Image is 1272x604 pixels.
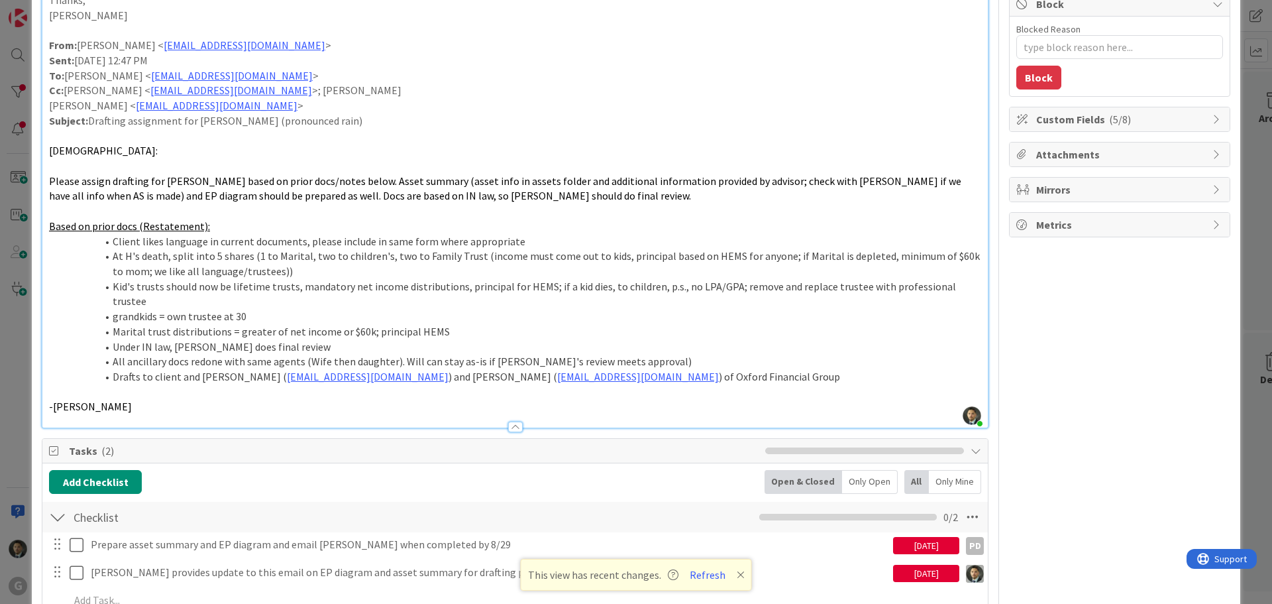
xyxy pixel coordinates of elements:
span: ( 2 ) [101,444,114,457]
a: [EMAIL_ADDRESS][DOMAIN_NAME] [151,69,313,82]
input: Add Checklist... [69,505,367,529]
span: Tasks [69,443,759,459]
li: Client likes language in current documents, please include in same form where appropriate [65,234,981,249]
strong: From: [49,38,77,52]
div: All [904,470,929,494]
div: [DATE] [893,537,959,554]
a: [EMAIL_ADDRESS][DOMAIN_NAME] [150,84,312,97]
div: PD [966,537,984,555]
li: At H's death, split into 5 shares (1 to Marital, two to children's, two to Family Trust (income m... [65,249,981,278]
div: Only Mine [929,470,981,494]
button: Block [1016,66,1061,90]
p: Prepare asset summary and EP diagram and email [PERSON_NAME] when completed by 8/29 [91,537,888,552]
span: Custom Fields [1036,111,1206,127]
li: Kid's trusts should now be lifetime trusts, mandatory net income distributions, principal for HEM... [65,279,981,309]
p: [PERSON_NAME] provides update to this email on EP diagram and asset summary for drafting purposes... [91,565,888,580]
img: 8BZLk7E8pfiq8jCgjIaptuiIy3kiCTah.png [963,406,981,425]
li: All ancillary docs redone with same agents (Wife then daughter). Will can stay as-is if [PERSON_N... [65,354,981,369]
span: Attachments [1036,147,1206,162]
span: Please assign drafting for [PERSON_NAME] based on prior docs/notes below. Asset summary (asset in... [49,174,963,203]
a: [EMAIL_ADDRESS][DOMAIN_NAME] [136,99,297,112]
a: [EMAIL_ADDRESS][DOMAIN_NAME] [557,370,719,383]
span: ( 5/8 ) [1109,113,1131,126]
div: [DATE] [893,565,959,582]
button: Refresh [685,566,730,583]
span: Metrics [1036,217,1206,233]
div: Open & Closed [765,470,842,494]
span: Mirrors [1036,182,1206,198]
div: Only Open [842,470,898,494]
span: -[PERSON_NAME] [49,400,132,413]
p: [PERSON_NAME] < > [49,98,981,113]
button: Add Checklist [49,470,142,494]
p: [PERSON_NAME] < > [49,38,981,53]
li: Drafts to client and [PERSON_NAME] ( ) and [PERSON_NAME] ( ) of Oxford Financial Group [65,369,981,385]
span: [DEMOGRAPHIC_DATA]: [49,144,158,157]
strong: Sent: [49,54,74,67]
p: [DATE] 12:47 PM [49,53,981,68]
p: Drafting assignment for [PERSON_NAME] (pronounced rain) [49,113,981,129]
span: 0 / 2 [943,509,958,525]
u: Based on prior docs (Restatement): [49,219,210,233]
a: [EMAIL_ADDRESS][DOMAIN_NAME] [287,370,449,383]
li: Under IN law, [PERSON_NAME] does final review [65,339,981,355]
li: Marital trust distributions = greater of net income or $60k; principal HEMS [65,324,981,339]
img: CG [966,565,984,583]
span: Support [28,2,60,18]
a: [EMAIL_ADDRESS][DOMAIN_NAME] [164,38,325,52]
p: [PERSON_NAME] [49,8,981,23]
strong: To: [49,69,64,82]
label: Blocked Reason [1016,23,1081,35]
span: This view has recent changes. [528,567,678,583]
strong: Subject: [49,114,88,127]
li: grandkids = own trustee at 30 [65,309,981,324]
strong: Cc: [49,84,64,97]
p: [PERSON_NAME] < > [49,68,981,84]
p: [PERSON_NAME] < >; [PERSON_NAME] [49,83,981,98]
